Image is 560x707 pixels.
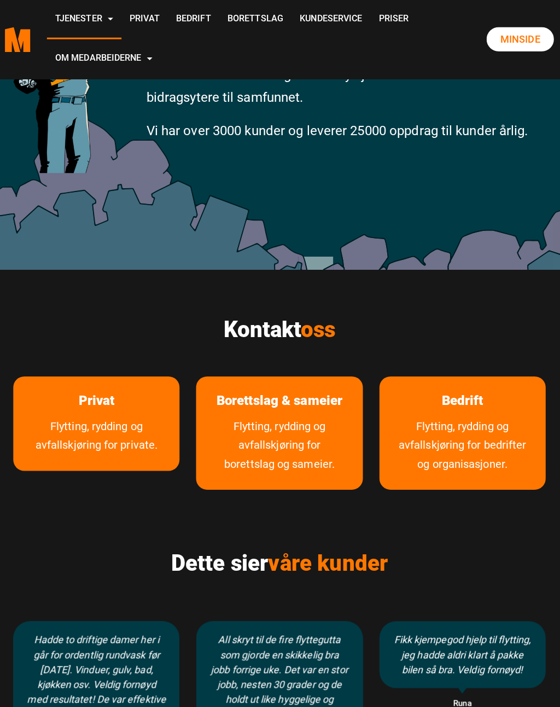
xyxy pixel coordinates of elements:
a: les mer om Bedrift [424,373,498,421]
a: Om Medarbeiderne [50,39,162,78]
a: Flytting, rydding og avfallskjøring for private. [16,413,181,466]
div: Fikk kjempegod hjelp til flytting, jeg hadde aldri klart å pakke bilen så bra. Veldig fornøyd! [379,615,544,681]
span: Runa [379,689,544,704]
h2: Kontakt [16,314,544,340]
a: Tjenester for borettslag og sameier [197,413,362,485]
span: våre kunder [269,545,388,571]
a: Medarbeiderne start page [8,19,33,60]
a: Minside [485,27,552,51]
h2: Dette sier [16,545,544,571]
a: Tjenester vi tilbyr bedrifter og organisasjoner [379,413,544,485]
span: Vi har over 3000 kunder og leverer 25000 oppdrag til kunder årlig. [148,121,526,137]
span: oss [301,314,335,339]
span: Vi hjelper deg med flytting og avfallshåndtering, samtidig som vi gir mennesker med rusbakgrunn e... [148,44,549,104]
a: Les mer om Borettslag & sameier [201,373,359,421]
a: les mer om Privat [65,373,133,421]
